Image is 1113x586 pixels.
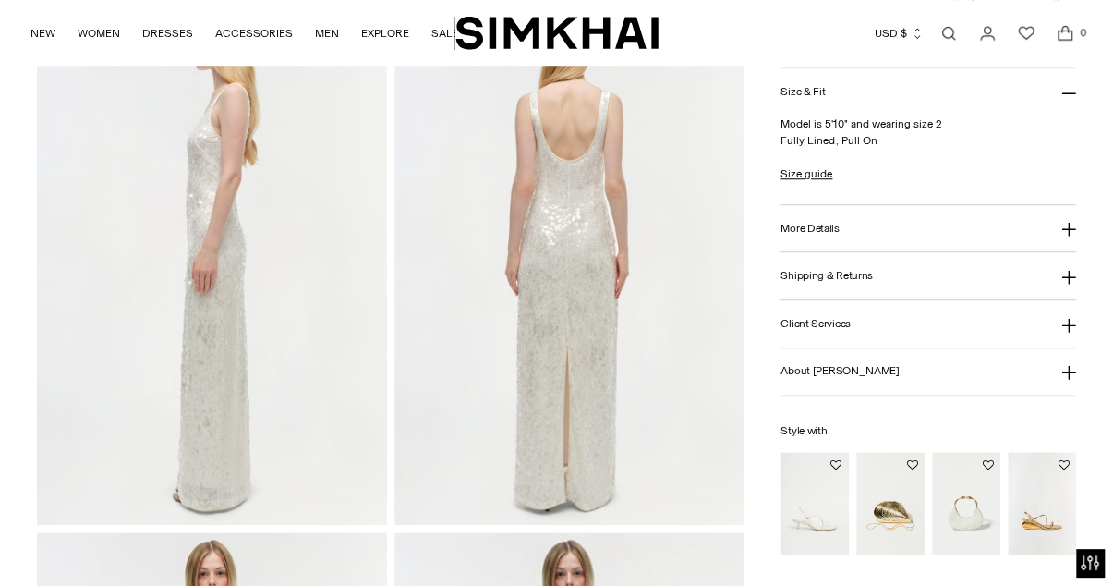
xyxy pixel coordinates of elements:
[1008,452,1076,555] img: Bridget Shell Wedge Sandal
[780,318,851,330] h3: Client Services
[455,15,659,51] a: SIMKHAI
[780,165,832,182] a: Size guide
[780,222,839,234] h3: More Details
[780,425,1076,437] h6: Style with
[142,13,193,54] a: DRESSES
[856,452,925,555] img: Bridget Metal Oyster Clutch
[780,68,1076,116] button: Size & Fit
[315,13,339,54] a: MEN
[906,459,917,470] button: Add to Wishlist
[1074,24,1091,41] span: 0
[780,452,849,555] img: Cedonia Kitten Heel Sandal
[875,13,924,54] button: USD $
[780,86,825,98] h3: Size & Fit
[982,459,993,470] button: Add to Wishlist
[1058,459,1069,470] button: Add to Wishlist
[78,13,120,54] a: WOMEN
[1046,15,1083,52] a: Open cart modal
[780,270,873,282] h3: Shipping & Returns
[780,252,1076,299] button: Shipping & Returns
[780,205,1076,252] button: More Details
[361,13,409,54] a: EXPLORE
[932,452,1000,555] img: Nixi Hobo
[431,13,459,54] a: SALE
[1008,15,1045,52] a: Wishlist
[215,13,293,54] a: ACCESSORIES
[969,15,1006,52] a: Go to the account page
[930,15,967,52] a: Open search modal
[830,459,841,470] button: Add to Wishlist
[780,300,1076,348] button: Client Services
[780,116,1076,149] p: Model is 5'10" and wearing size 2 Fully Lined, Pull On
[30,13,55,54] a: NEW
[780,365,899,377] h3: About [PERSON_NAME]
[780,348,1076,395] button: About [PERSON_NAME]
